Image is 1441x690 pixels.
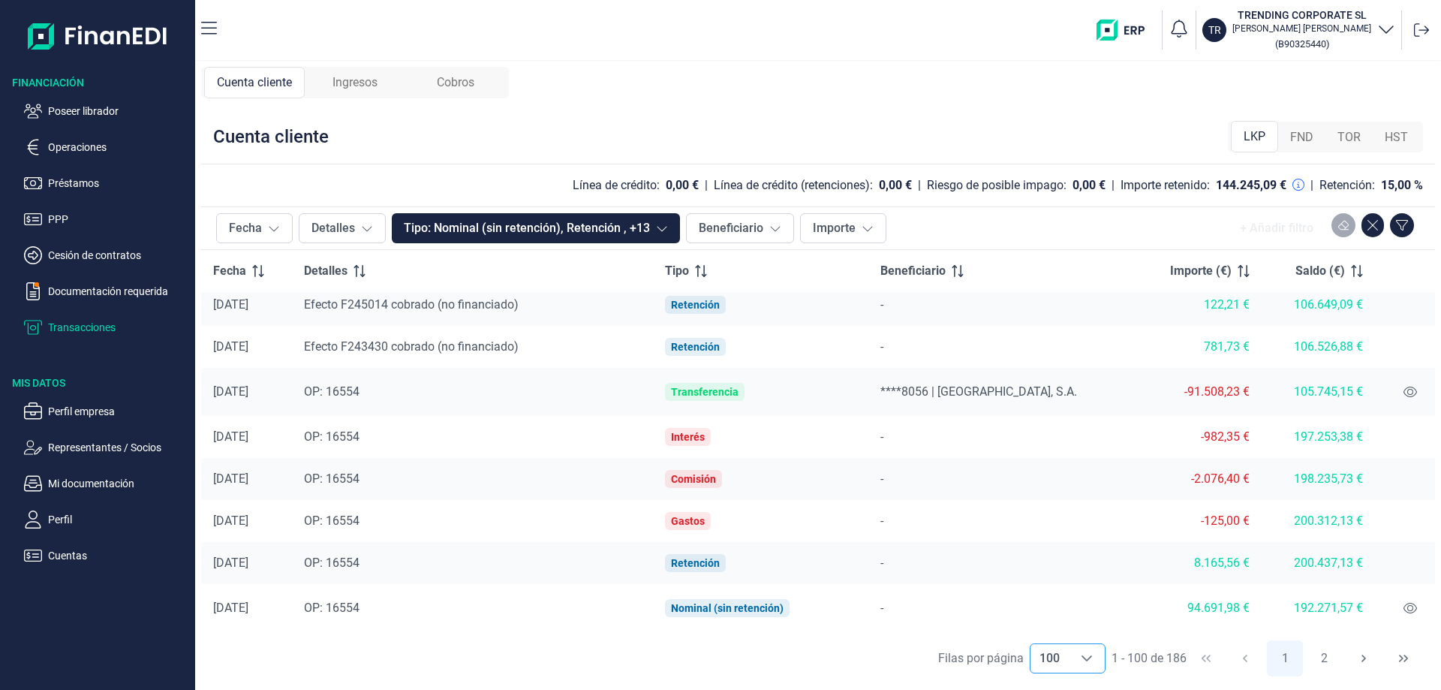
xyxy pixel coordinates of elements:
[213,262,246,280] span: Fecha
[204,67,305,98] div: Cuenta cliente
[1274,297,1362,312] div: 106.649,09 €
[213,297,280,312] div: [DATE]
[1121,178,1210,193] div: Importe retenido:
[48,547,189,565] p: Cuentas
[1319,178,1375,193] div: Retención:
[437,74,474,92] span: Cobros
[1381,178,1423,193] div: 15,00 %
[299,213,386,243] button: Detalles
[671,557,720,569] div: Retención
[213,514,280,529] div: [DATE]
[304,556,359,570] span: OP: 16554
[1295,262,1345,280] span: Saldo (€)
[392,213,680,243] button: Tipo: Nominal (sin retención), Retención , +13
[1310,176,1313,194] div: |
[24,547,189,565] button: Cuentas
[1148,472,1250,487] div: -2.076,40 €
[1274,556,1362,571] div: 200.437,13 €
[217,74,292,92] span: Cuenta cliente
[1148,514,1250,529] div: -125,00 €
[1208,23,1221,38] p: TR
[1148,339,1250,354] div: 781,73 €
[48,210,189,228] p: PPP
[304,297,519,312] span: Efecto F245014 cobrado (no financiado)
[1097,20,1156,41] img: erp
[405,67,506,98] div: Cobros
[880,384,1077,399] span: ****8056 | [GEOGRAPHIC_DATA], S.A.
[48,102,189,120] p: Poseer librador
[880,472,883,486] span: -
[48,475,189,493] p: Mi documentación
[24,210,189,228] button: PPP
[1232,23,1371,35] p: [PERSON_NAME] [PERSON_NAME]
[48,402,189,420] p: Perfil empresa
[213,125,329,149] div: Cuenta cliente
[1112,652,1187,664] span: 1 - 100 de 186
[48,438,189,456] p: Representantes / Socios
[880,429,883,444] span: -
[24,102,189,120] button: Poseer librador
[880,514,883,528] span: -
[938,649,1024,667] div: Filas por página
[671,386,739,398] div: Transferencia
[24,402,189,420] button: Perfil empresa
[1231,121,1278,152] div: LKP
[880,556,883,570] span: -
[918,176,921,194] div: |
[48,511,189,529] p: Perfil
[1202,8,1395,53] button: TRTRENDING CORPORATE SL[PERSON_NAME] [PERSON_NAME](B90325440)
[24,511,189,529] button: Perfil
[24,174,189,192] button: Préstamos
[24,282,189,300] button: Documentación requerida
[1325,122,1373,152] div: TOR
[880,601,883,615] span: -
[213,339,280,354] div: [DATE]
[1274,429,1362,444] div: 197.253,38 €
[1244,128,1265,146] span: LKP
[1373,122,1420,152] div: HST
[1278,122,1325,152] div: FND
[1030,644,1069,673] span: 100
[879,178,912,193] div: 0,00 €
[800,213,886,243] button: Importe
[305,67,405,98] div: Ingresos
[24,246,189,264] button: Cesión de contratos
[1275,38,1329,50] small: Copiar cif
[304,339,519,354] span: Efecto F243430 cobrado (no financiado)
[48,138,189,156] p: Operaciones
[927,178,1066,193] div: Riesgo de posible impago:
[213,472,280,487] div: [DATE]
[213,384,280,399] div: [DATE]
[24,475,189,493] button: Mi documentación
[213,601,280,616] div: [DATE]
[1307,640,1343,676] button: Page 2
[1148,556,1250,571] div: 8.165,56 €
[1069,644,1105,673] div: Choose
[665,262,689,280] span: Tipo
[1385,640,1421,676] button: Last Page
[1170,262,1232,280] span: Importe (€)
[48,246,189,264] p: Cesión de contratos
[1274,384,1362,399] div: 105.745,15 €
[24,318,189,336] button: Transacciones
[332,74,378,92] span: Ingresos
[705,176,708,194] div: |
[573,178,660,193] div: Línea de crédito:
[28,12,168,60] img: Logo de aplicación
[1337,128,1361,146] span: TOR
[48,318,189,336] p: Transacciones
[880,339,883,354] span: -
[24,438,189,456] button: Representantes / Socios
[1274,472,1362,487] div: 198.235,73 €
[1148,384,1250,399] div: -91.508,23 €
[1072,178,1106,193] div: 0,00 €
[1227,640,1263,676] button: Previous Page
[24,138,189,156] button: Operaciones
[1274,601,1362,616] div: 192.271,57 €
[1346,640,1382,676] button: Next Page
[1274,339,1362,354] div: 106.526,88 €
[1216,178,1286,193] div: 144.245,09 €
[1267,640,1303,676] button: Page 1
[686,213,794,243] button: Beneficiario
[1148,429,1250,444] div: -982,35 €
